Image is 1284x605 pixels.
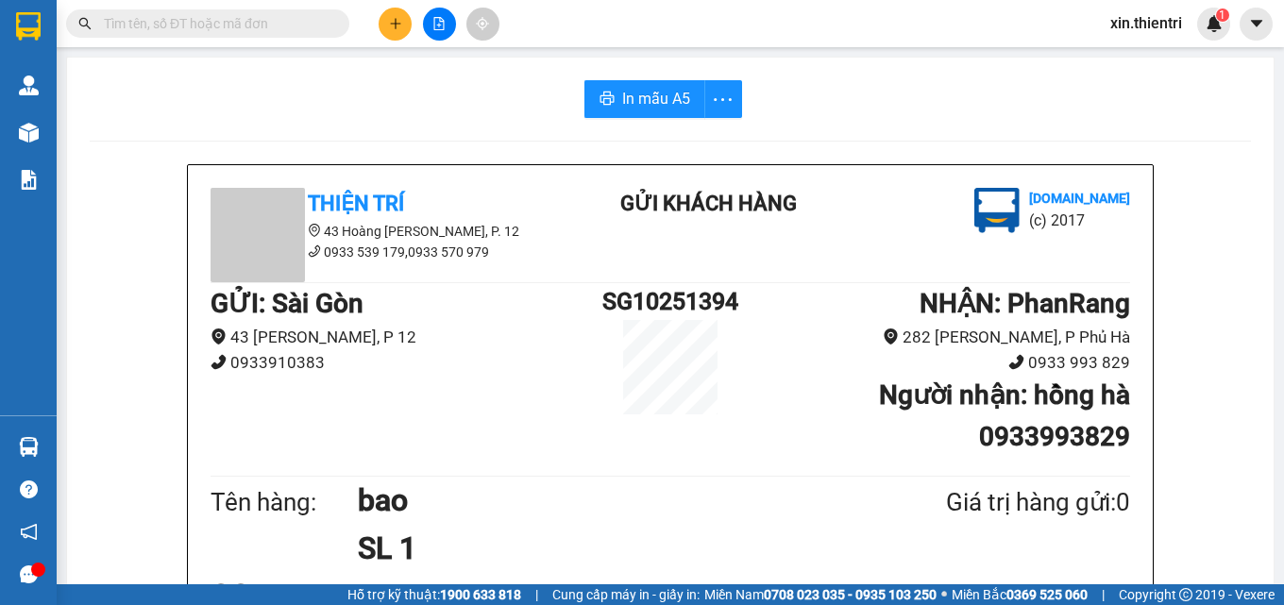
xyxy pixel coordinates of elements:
[883,328,899,345] span: environment
[347,584,521,605] span: Hỗ trợ kỹ thuật:
[211,242,550,262] li: 0933 539 179,0933 570 979
[920,288,1130,319] b: NHẬN : PhanRang
[764,587,937,602] strong: 0708 023 035 - 0935 103 250
[16,12,41,41] img: logo-vxr
[78,17,92,30] span: search
[622,87,690,110] span: In mẫu A5
[854,483,1130,522] div: Giá trị hàng gửi: 0
[1006,587,1088,602] strong: 0369 525 060
[211,288,363,319] b: GỬI : Sài Gòn
[358,525,854,572] h1: SL 1
[941,591,947,598] span: ⚪️
[211,221,550,242] li: 43 Hoàng [PERSON_NAME], P. 12
[1248,15,1265,32] span: caret-down
[1029,209,1130,232] li: (c) 2017
[1240,8,1273,41] button: caret-down
[211,350,594,376] li: 0933910383
[20,480,38,498] span: question-circle
[584,80,705,118] button: printerIn mẫu A5
[423,8,456,41] button: file-add
[1095,11,1197,35] span: xin.thientri
[1206,15,1223,32] img: icon-new-feature
[211,354,227,370] span: phone
[974,188,1020,233] img: logo.jpg
[1008,354,1024,370] span: phone
[19,170,39,190] img: solution-icon
[1102,584,1105,605] span: |
[211,325,594,350] li: 43 [PERSON_NAME], P 12
[19,76,39,95] img: warehouse-icon
[705,88,741,111] span: more
[952,584,1088,605] span: Miền Bắc
[476,17,489,30] span: aim
[358,477,854,524] h1: bao
[747,350,1130,376] li: 0933 993 829
[211,328,227,345] span: environment
[379,8,412,41] button: plus
[704,584,937,605] span: Miền Nam
[552,584,700,605] span: Cung cấp máy in - giấy in:
[1029,191,1130,206] b: [DOMAIN_NAME]
[1216,8,1229,22] sup: 1
[1179,588,1192,601] span: copyright
[104,13,327,34] input: Tìm tên, số ĐT hoặc mã đơn
[389,17,402,30] span: plus
[1219,8,1225,22] span: 1
[747,325,1130,350] li: 282 [PERSON_NAME], P Phủ Hà
[308,244,321,258] span: phone
[432,17,446,30] span: file-add
[19,437,39,457] img: warehouse-icon
[600,91,615,109] span: printer
[211,483,358,522] div: Tên hàng:
[19,123,39,143] img: warehouse-icon
[620,192,797,215] b: Gửi khách hàng
[466,8,499,41] button: aim
[594,283,747,320] h1: SG10251394
[704,80,742,118] button: more
[308,224,321,237] span: environment
[20,523,38,541] span: notification
[879,379,1130,452] b: Người nhận : hồng hà 0933993829
[20,565,38,583] span: message
[308,192,404,215] b: Thiện Trí
[535,584,538,605] span: |
[440,587,521,602] strong: 1900 633 818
